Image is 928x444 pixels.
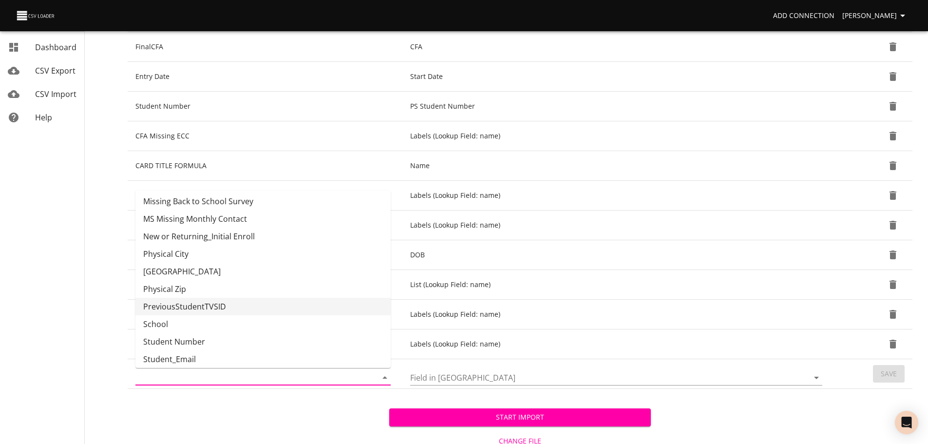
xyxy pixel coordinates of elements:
td: HasSibling? [128,300,402,329]
button: Start Import [389,408,651,426]
button: [PERSON_NAME] [838,7,912,25]
li: [GEOGRAPHIC_DATA] [135,263,391,280]
button: Delete [881,213,905,237]
td: DOB [128,240,402,270]
a: Add Connection [769,7,838,25]
td: Missing Back to School Survey [128,211,402,240]
td: Labels (Lookup Field: name) [402,300,834,329]
span: CSV Export [35,65,76,76]
td: Start Date [402,62,834,92]
td: GRADE [128,270,402,300]
td: New or Returning_Initial Enroll [128,329,402,359]
td: Student Number [128,92,402,121]
button: Delete [881,273,905,296]
button: Delete [881,124,905,148]
button: Open [810,371,823,385]
td: Labels (Lookup Field: name) [402,329,834,359]
li: PreviousStudentTVSID [135,298,391,315]
span: [PERSON_NAME] [842,10,909,22]
td: MS Missing Monthly Contact [128,181,402,211]
td: Name [402,151,834,181]
li: Missing Back to School Survey [135,193,391,210]
button: Delete [881,154,905,177]
td: CARD TITLE FORMULA [128,151,402,181]
td: Labels (Lookup Field: name) [402,121,834,151]
td: PS Student Number [402,92,834,121]
li: Physical Zip [135,280,391,298]
button: Delete [881,303,905,326]
td: CFA Missing ECC [128,121,402,151]
li: School [135,315,391,333]
button: Close [378,371,392,385]
img: CSV Loader [16,9,57,22]
div: Open Intercom Messenger [895,411,918,434]
button: Delete [881,243,905,267]
li: Physical City [135,245,391,263]
td: List (Lookup Field: name) [402,270,834,300]
span: CSV Import [35,89,76,99]
td: DOB [402,240,834,270]
td: Labels (Lookup Field: name) [402,211,834,240]
button: Delete [881,184,905,207]
td: Entry Date [128,62,402,92]
button: Delete [881,332,905,356]
span: Add Connection [773,10,834,22]
span: Dashboard [35,42,76,53]
li: New or Returning_Initial Enroll [135,228,391,245]
td: CFA [402,32,834,62]
button: Delete [881,95,905,118]
button: Delete [881,35,905,58]
li: Student_Email [135,350,391,368]
li: MS Missing Monthly Contact [135,210,391,228]
button: Delete [881,65,905,88]
td: Labels (Lookup Field: name) [402,181,834,211]
li: Student Number [135,333,391,350]
td: FinalCFA [128,32,402,62]
span: Start Import [397,411,643,424]
span: Help [35,112,52,123]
